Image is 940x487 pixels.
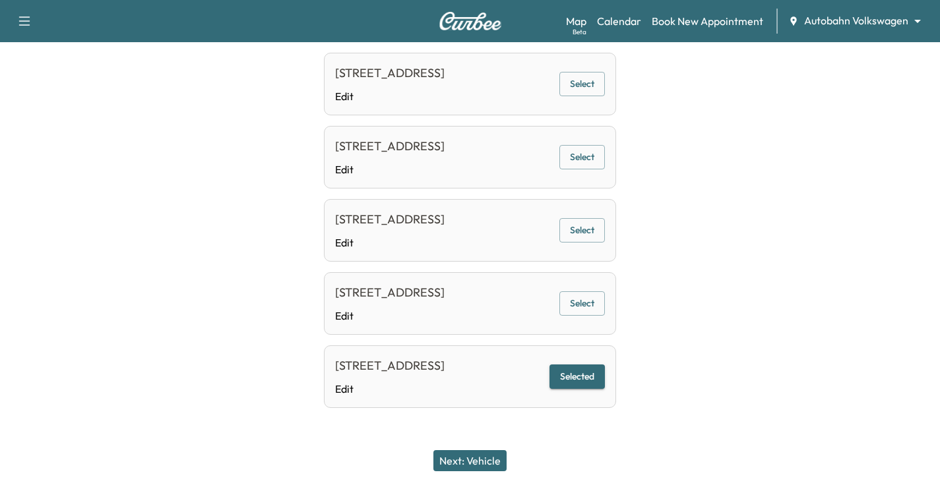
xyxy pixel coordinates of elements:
button: Select [559,72,605,96]
div: [STREET_ADDRESS] [335,357,445,375]
a: Edit [335,88,445,104]
a: Book New Appointment [652,13,763,29]
a: Edit [335,381,445,397]
button: Selected [549,364,605,389]
a: Calendar [597,13,641,29]
div: [STREET_ADDRESS] [335,64,445,82]
button: Select [559,145,605,169]
a: MapBeta [566,13,586,29]
a: Edit [335,235,445,250]
div: [STREET_ADDRESS] [335,210,445,229]
img: Curbee Logo [439,12,502,30]
a: Edit [335,308,445,324]
button: Select [559,218,605,243]
div: [STREET_ADDRESS] [335,283,445,302]
button: Select [559,291,605,316]
span: Autobahn Volkswagen [804,13,908,28]
div: Beta [573,27,586,37]
div: [STREET_ADDRESS] [335,137,445,156]
a: Edit [335,161,445,177]
button: Next: Vehicle [433,450,507,471]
